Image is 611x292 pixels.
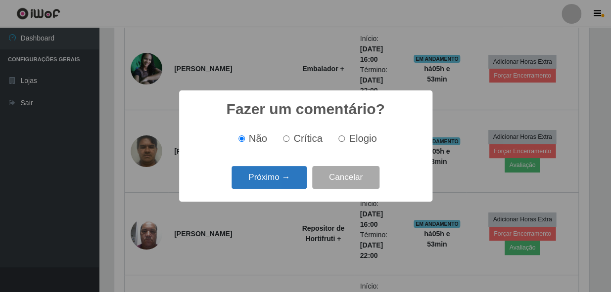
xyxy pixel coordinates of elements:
[283,135,289,142] input: Crítica
[249,133,267,144] span: Não
[226,100,384,118] h2: Fazer um comentário?
[232,166,307,189] button: Próximo →
[312,166,379,189] button: Cancelar
[338,135,345,142] input: Elogio
[349,133,376,144] span: Elogio
[238,135,245,142] input: Não
[293,133,323,144] span: Crítica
